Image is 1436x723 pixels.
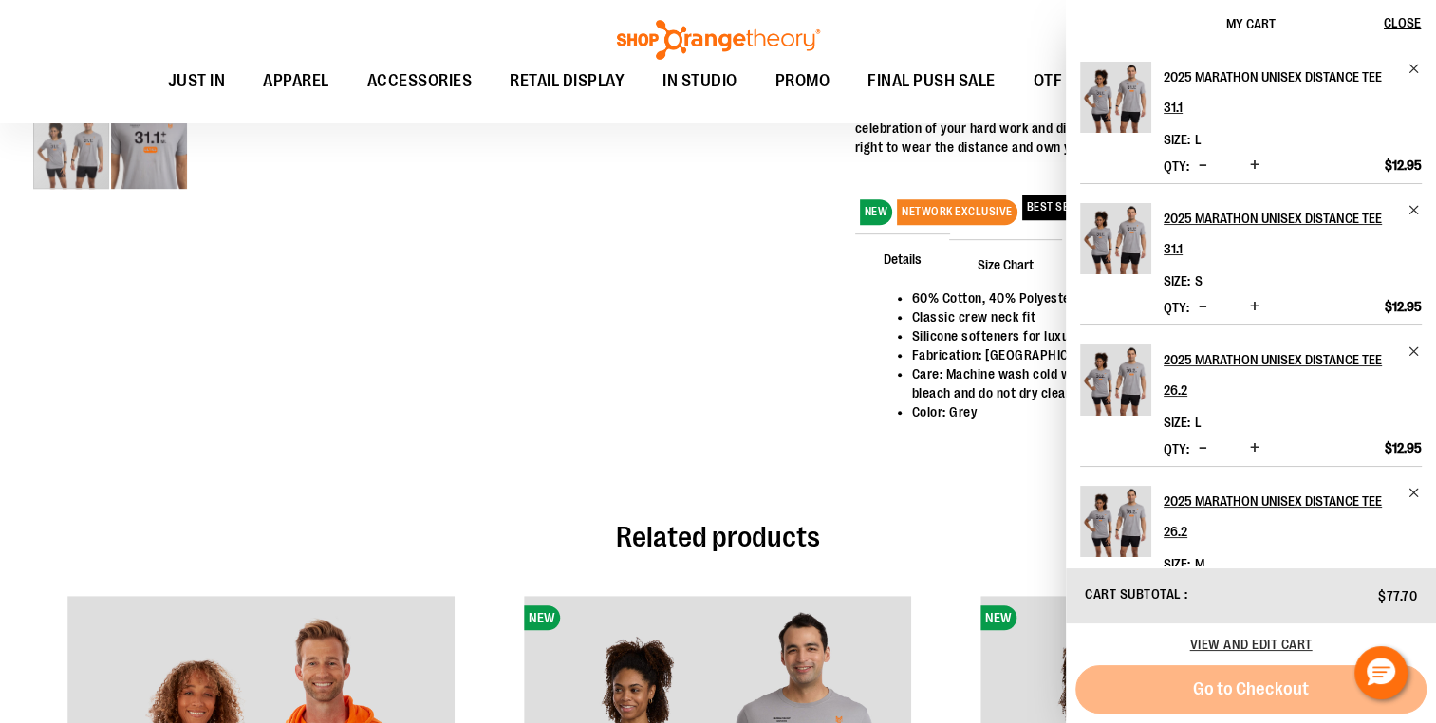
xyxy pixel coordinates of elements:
span: $12.95 [1385,439,1422,456]
a: Remove item [1408,486,1422,500]
img: 2025 Marathon Unisex Distance Tee 31.1 [1080,203,1151,274]
span: S [1195,273,1203,288]
span: My Cart [1226,16,1276,31]
label: Qty [1164,158,1189,174]
a: 2025 Marathon Unisex Distance Tee 31.1 [1080,203,1151,287]
span: $12.95 [1385,298,1422,315]
label: Qty [1164,300,1189,315]
span: Details [855,233,950,283]
img: 2025 Marathon Unisex Distance Tee 31.1 [1080,62,1151,133]
span: JUST IN [168,60,226,102]
a: 2025 Marathon Unisex Distance Tee 26.2 [1080,486,1151,569]
span: ACCESSORIES [367,60,473,102]
img: Shop Orangetheory [614,20,823,60]
a: PROMO [756,60,849,103]
dt: Size [1164,556,1190,571]
a: 2025 Marathon Unisex Distance Tee 31.1 [1164,62,1422,122]
li: Fabrication: [GEOGRAPHIC_DATA] [912,345,1384,364]
h2: 2025 Marathon Unisex Distance Tee 26.2 [1164,344,1396,405]
a: ACCESSORIES [348,60,492,103]
div: image 2 of 2 [111,111,187,191]
button: Increase product quantity [1245,298,1264,317]
li: Product [1080,324,1422,466]
a: Remove item [1408,62,1422,76]
li: Color: Grey [912,402,1384,421]
button: Decrease product quantity [1194,439,1212,458]
a: Remove item [1408,344,1422,359]
li: Product [1080,466,1422,607]
a: FINAL PUSH SALE [849,60,1015,103]
span: NEW [980,605,1016,630]
span: IN STUDIO [662,60,737,102]
a: 2025 Marathon Unisex Distance Tee 31.1 [1164,203,1422,264]
span: PROMO [775,60,830,102]
a: APPAREL [244,60,348,103]
a: OTF BY YOU [1015,60,1139,103]
a: Remove item [1408,203,1422,217]
a: IN STUDIO [643,60,756,103]
img: 2025 Marathon Unisex Distance Tee 31.1 [111,113,187,189]
a: View and edit cart [1190,637,1313,652]
h2: 2025 Marathon Unisex Distance Tee 31.1 [1164,203,1396,264]
img: 2025 Marathon Unisex Distance Tee 26.2 [1080,486,1151,557]
dt: Size [1164,415,1190,430]
button: Decrease product quantity [1194,157,1212,176]
a: JUST IN [149,60,245,103]
span: RETAIL DISPLAY [510,60,625,102]
img: 2025 Marathon Unisex Distance Tee 26.2 [1080,344,1151,416]
span: Close [1384,15,1421,30]
li: Classic crew neck fit [912,307,1384,326]
dt: Size [1164,132,1190,147]
span: NETWORK EXCLUSIVE [897,199,1017,225]
span: FINAL PUSH SALE [867,60,996,102]
a: 2025 Marathon Unisex Distance Tee 26.2 [1080,344,1151,428]
span: OTF BY YOU [1034,60,1120,102]
span: L [1195,415,1202,430]
li: Silicone softeners for luxurious handfeel [912,326,1384,345]
li: Product [1080,62,1422,183]
span: $77.70 [1378,588,1417,603]
li: Care: Machine wash cold with like colors, tumble dry low, do not iron, do not bleach and do not d... [912,364,1384,402]
h2: 2025 Marathon Unisex Distance Tee 31.1 [1164,62,1396,122]
h2: 2025 Marathon Unisex Distance Tee 26.2 [1164,486,1396,547]
span: $12.95 [1385,157,1422,174]
span: L [1195,132,1202,147]
li: 60% Cotton, 40% Polyester [912,288,1384,307]
a: 2025 Marathon Unisex Distance Tee 31.1 [1080,62,1151,145]
span: NEW [860,199,893,225]
button: Decrease product quantity [1194,298,1212,317]
a: 2025 Marathon Unisex Distance Tee 26.2 [1164,344,1422,405]
span: BEST SELLER [1022,195,1100,220]
dt: Size [1164,273,1190,288]
span: Size Chart [949,239,1062,288]
span: NEW [524,605,560,630]
button: Increase product quantity [1245,157,1264,176]
li: Product [1080,183,1422,324]
button: Hello, have a question? Let’s chat. [1354,646,1408,699]
span: Related products [616,521,820,553]
a: RETAIL DISPLAY [491,60,643,103]
span: Cart Subtotal [1085,586,1182,602]
label: Qty [1164,441,1189,456]
a: 2025 Marathon Unisex Distance Tee 26.2 [1164,486,1422,547]
p: Crush your run. The Orange Theory Marathon Distance Tee is more than just a shirt it's a celebrat... [855,100,1403,157]
span: M [1195,556,1204,571]
span: APPAREL [263,60,329,102]
button: Increase product quantity [1245,439,1264,458]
